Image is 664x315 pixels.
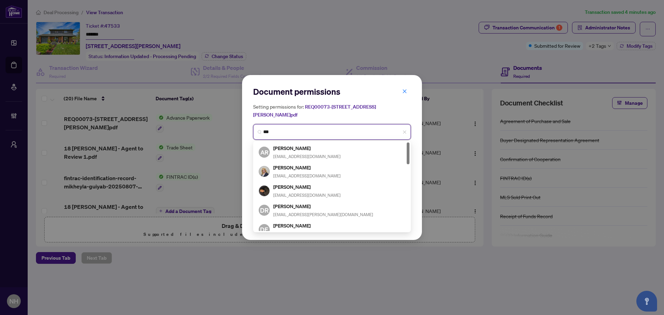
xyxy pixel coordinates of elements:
[259,186,269,196] img: Profile Icon
[273,212,373,217] span: [EMAIL_ADDRESS][PERSON_NAME][DOMAIN_NAME]
[273,183,341,191] h5: [PERSON_NAME]
[273,193,341,198] span: [EMAIL_ADDRESS][DOMAIN_NAME]
[273,202,373,210] h5: [PERSON_NAME]
[253,103,411,119] h5: Setting permissions for:
[636,291,657,312] button: Open asap
[253,86,411,97] h2: Document permissions
[260,205,269,215] span: DR
[273,222,341,230] h5: [PERSON_NAME]
[273,164,341,172] h5: [PERSON_NAME]
[273,154,341,159] span: [EMAIL_ADDRESS][DOMAIN_NAME]
[259,166,269,177] img: Profile Icon
[273,144,341,152] h5: [PERSON_NAME]
[253,104,376,118] span: REQ00073-[STREET_ADDRESS][PERSON_NAME]pdf
[258,130,262,134] img: search_icon
[260,225,268,234] span: DE
[403,130,407,134] span: close
[273,173,341,178] span: [EMAIL_ADDRESS][DOMAIN_NAME]
[260,148,268,157] span: AR
[402,89,407,94] span: close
